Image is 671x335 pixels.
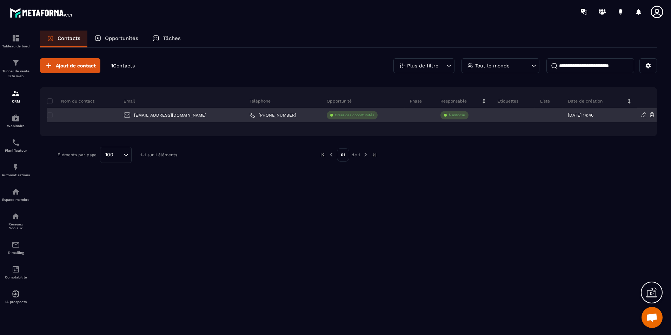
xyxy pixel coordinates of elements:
span: Contacts [113,63,135,68]
a: formationformationTunnel de vente Site web [2,53,30,84]
p: 01 [337,148,349,162]
img: email [12,241,20,249]
img: social-network [12,212,20,221]
p: Opportunités [105,35,138,41]
a: social-networksocial-networkRéseaux Sociaux [2,207,30,235]
a: Opportunités [87,31,145,47]
img: next [371,152,378,158]
a: automationsautomationsAutomatisations [2,158,30,182]
a: accountantaccountantComptabilité [2,260,30,284]
p: Date de création [568,98,603,104]
p: Plus de filtre [407,63,438,68]
img: prev [319,152,326,158]
p: Tâches [163,35,181,41]
p: Contacts [58,35,80,41]
img: logo [10,6,73,19]
p: 1-1 sur 1 éléments [140,152,177,157]
img: next [363,152,369,158]
p: Tout le monde [475,63,510,68]
img: scheduler [12,138,20,147]
a: formationformationTableau de bord [2,29,30,53]
p: Planificateur [2,149,30,152]
p: Téléphone [250,98,271,104]
a: [PHONE_NUMBER] [250,112,296,118]
p: Éléments par page [58,152,97,157]
img: prev [328,152,334,158]
a: schedulerschedulerPlanificateur [2,133,30,158]
img: formation [12,89,20,98]
span: 100 [103,151,116,159]
p: de 1 [352,152,360,158]
p: Étiquettes [497,98,518,104]
p: Webinaire [2,124,30,128]
img: formation [12,59,20,67]
p: IA prospects [2,300,30,304]
img: formation [12,34,20,42]
p: E-mailing [2,251,30,255]
p: Responsable [440,98,467,104]
a: automationsautomationsWebinaire [2,109,30,133]
p: Email [124,98,135,104]
img: automations [12,114,20,122]
a: automationsautomationsEspace membre [2,182,30,207]
div: Search for option [100,147,132,163]
p: Espace membre [2,198,30,202]
p: Automatisations [2,173,30,177]
a: emailemailE-mailing [2,235,30,260]
img: automations [12,188,20,196]
p: [DATE] 14:46 [568,113,593,118]
p: Nom du contact [47,98,94,104]
a: Contacts [40,31,87,47]
img: automations [12,290,20,298]
button: Ajout de contact [40,58,100,73]
p: Comptabilité [2,275,30,279]
p: Tunnel de vente Site web [2,69,30,79]
img: automations [12,163,20,171]
p: Réseaux Sociaux [2,222,30,230]
p: CRM [2,99,30,103]
p: 1 [111,63,135,69]
p: Phase [410,98,422,104]
p: Opportunité [327,98,352,104]
p: Liste [540,98,550,104]
a: Tâches [145,31,188,47]
p: Tableau de bord [2,44,30,48]
p: À associe [449,113,465,118]
p: Créer des opportunités [335,113,374,118]
div: Ouvrir le chat [642,307,663,328]
img: accountant [12,265,20,274]
a: formationformationCRM [2,84,30,109]
span: Ajout de contact [56,62,96,69]
input: Search for option [116,151,122,159]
